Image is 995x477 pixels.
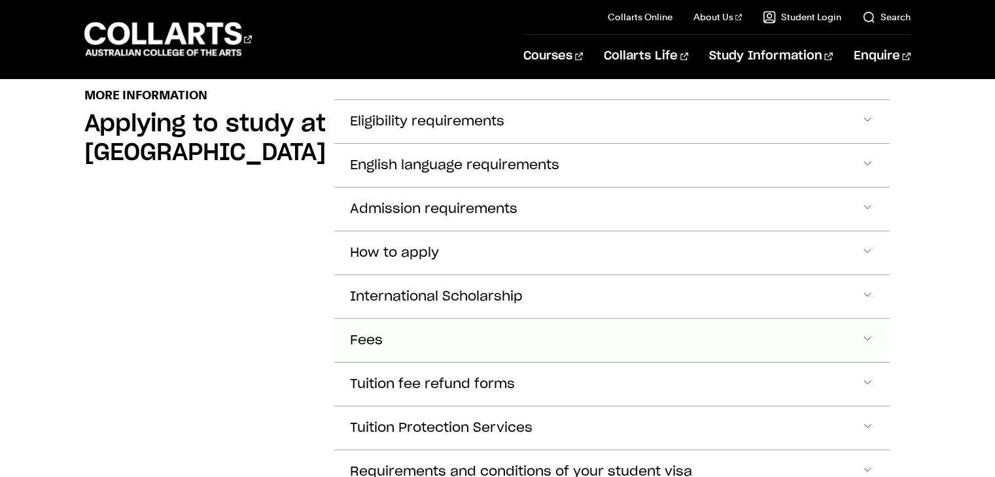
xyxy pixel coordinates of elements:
[350,421,532,436] span: Tuition Protection Services
[334,231,889,274] button: How to apply
[84,110,326,167] h2: Applying to study at [GEOGRAPHIC_DATA]
[693,10,742,24] a: About Us
[350,377,515,392] span: Tuition fee refund forms
[763,10,841,24] a: Student Login
[334,319,889,362] button: Fees
[709,35,832,78] a: Study Information
[350,202,517,217] span: Admission requirements
[334,406,889,450] button: Tuition Protection Services
[862,10,911,24] a: Search
[334,100,889,143] button: Eligibility requirements
[523,35,583,78] a: Courses
[334,188,889,231] button: Admission requirements
[350,246,439,261] span: How to apply
[334,275,889,318] button: International Scholarship
[350,114,504,129] span: Eligibility requirements
[84,20,252,58] div: Go to homepage
[350,289,523,304] span: International Scholarship
[334,144,889,187] button: English language requirements
[350,158,559,173] span: English language requirements
[350,333,383,348] span: Fees
[604,35,688,78] a: Collarts Life
[608,10,672,24] a: Collarts Online
[854,35,911,78] a: Enquire
[84,86,207,105] p: More Information
[334,363,889,406] button: Tuition fee refund forms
